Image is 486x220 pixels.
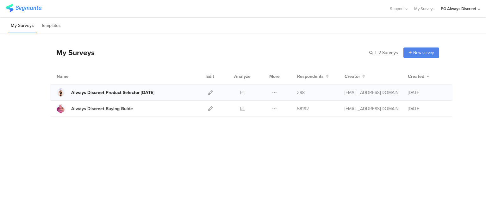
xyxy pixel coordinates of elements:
[390,6,404,12] span: Support
[441,6,476,12] div: PG Always Discreet
[6,4,41,12] img: segmanta logo
[297,89,305,96] span: 398
[297,105,309,112] span: 58192
[413,50,434,56] span: New survey
[345,73,360,80] span: Creator
[345,105,398,112] div: talia@segmanta.com
[345,73,365,80] button: Creator
[203,68,217,84] div: Edit
[71,105,133,112] div: Always Discreet Buying Guide
[71,89,154,96] div: Always Discreet Product Selector June 2024
[297,73,324,80] span: Respondents
[408,73,429,80] button: Created
[378,49,398,56] span: 2 Surveys
[50,47,95,58] div: My Surveys
[297,73,329,80] button: Respondents
[233,68,252,84] div: Analyze
[408,73,424,80] span: Created
[345,89,398,96] div: eliran@segmanta.com
[374,49,377,56] span: |
[8,18,37,33] li: My Surveys
[38,18,64,33] li: Templates
[57,73,95,80] div: Name
[57,104,133,113] a: Always Discreet Buying Guide
[408,105,446,112] div: [DATE]
[268,68,281,84] div: More
[57,88,154,97] a: Always Discreet Product Selector [DATE]
[408,89,446,96] div: [DATE]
